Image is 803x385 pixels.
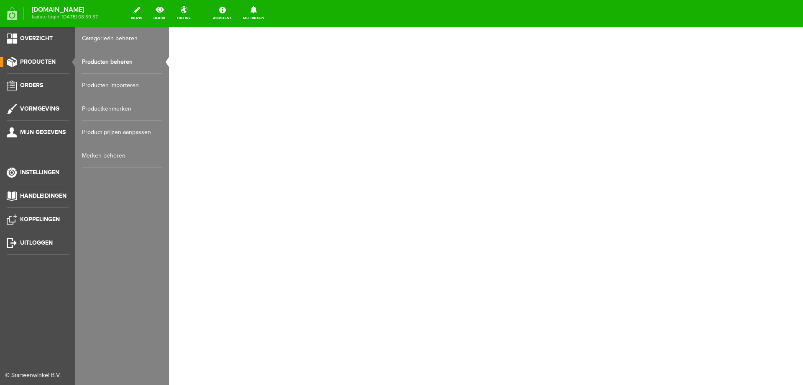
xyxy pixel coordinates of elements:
span: Handleidingen [20,192,66,199]
a: bekijk [148,4,171,23]
div: © Starteenwinkel B.V. [5,371,64,380]
span: Instellingen [20,169,59,176]
span: Koppelingen [20,216,60,223]
a: Productkenmerken [82,97,162,121]
a: Product prijzen aanpassen [82,121,162,144]
span: Orders [20,82,43,89]
a: wijzig [126,4,147,23]
a: Producten importeren [82,74,162,97]
strong: [DOMAIN_NAME] [32,8,98,12]
span: laatste login: [DATE] 08:39:37 [32,15,98,19]
a: Meldingen [238,4,269,23]
a: online [172,4,196,23]
a: Categorieën beheren [82,27,162,50]
span: Mijn gegevens [20,129,66,136]
span: Vormgeving [20,105,59,112]
a: Merken beheren [82,144,162,168]
span: Uitloggen [20,239,53,246]
span: Overzicht [20,35,53,42]
a: Assistent [208,4,237,23]
a: Producten beheren [82,50,162,74]
span: Producten [20,58,56,65]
